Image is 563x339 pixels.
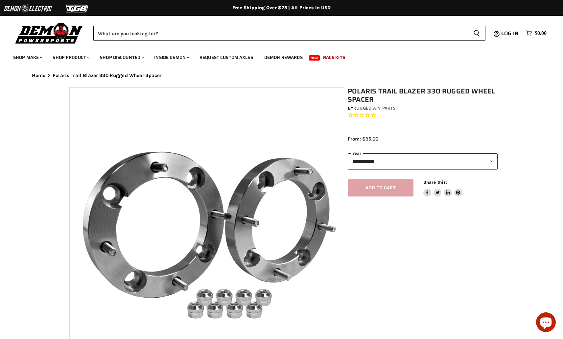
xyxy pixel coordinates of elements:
h1: Polaris Trail Blazer 330 Rugged Wheel Spacer [348,87,498,104]
nav: Breadcrumbs [19,73,545,78]
button: Search [468,26,485,41]
span: New! [309,55,320,61]
a: Request Custom Axles [195,51,258,64]
select: year [348,153,498,169]
form: Product [93,26,485,41]
div: Free Shipping Over $75 | All Prices In USD [19,5,545,11]
a: Race Kits [318,51,350,64]
ul: Main menu [8,48,545,64]
span: Polaris Trail Blazer 330 Rugged Wheel Spacer [53,73,162,78]
img: TGB Logo 2 [53,2,102,15]
input: Search [93,26,468,41]
span: Log in [501,29,519,38]
span: Share this: [423,180,447,185]
img: Demon Powersports [13,21,85,45]
a: Rugged ATV Parts [353,105,396,111]
inbox-online-store-chat: Shopify online store chat [534,312,558,334]
a: $0.00 [523,29,550,38]
a: Demon Rewards [259,51,308,64]
a: Log in [498,31,523,37]
span: Rated 0.0 out of 5 stars 0 reviews [348,112,498,119]
aside: Share this: [423,179,462,197]
span: $0.00 [535,30,547,37]
img: Demon Electric Logo 2 [3,2,53,15]
a: Shop Make [8,51,46,64]
span: From: $95.00 [348,136,378,142]
a: Shop Product [48,51,94,64]
a: Inside Demon [149,51,193,64]
a: Home [32,73,46,78]
div: by [348,105,498,112]
a: Shop Discounted [95,51,148,64]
